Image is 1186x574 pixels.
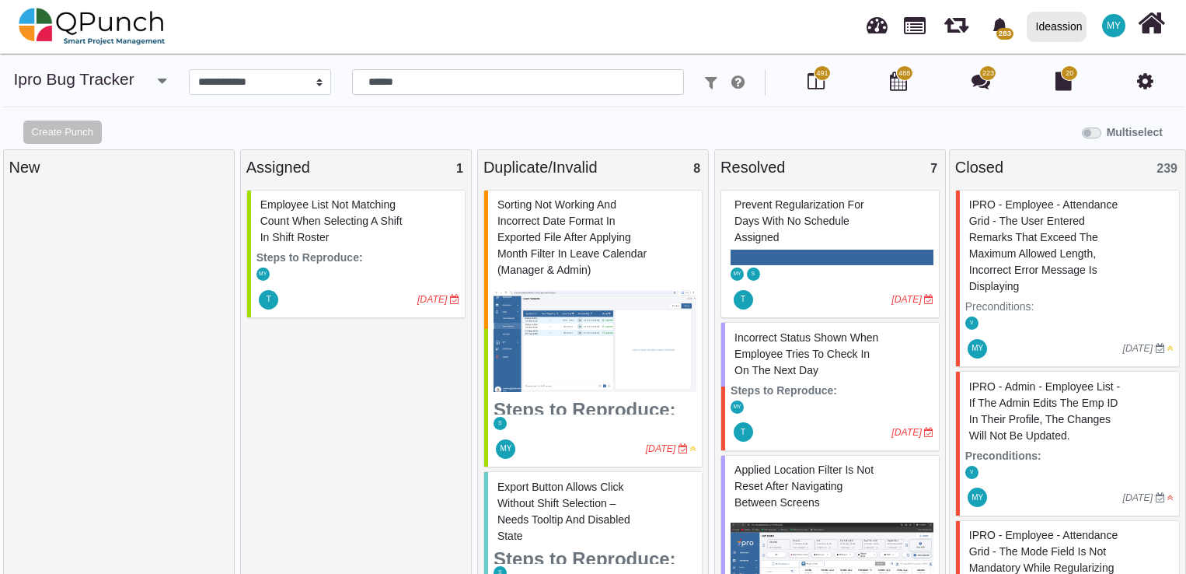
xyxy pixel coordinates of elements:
[417,294,448,305] i: [DATE]
[1036,13,1083,40] div: Ideassion
[483,156,703,179] div: Duplicate/Invalid
[968,339,987,359] span: Mohammed Yakub Raza Khan A
[23,121,102,144] button: Create Punch
[267,296,271,303] span: T
[924,428,933,437] i: Due Date
[646,443,676,454] i: [DATE]
[992,18,1008,34] svg: bell fill
[890,72,907,90] i: Calendar
[693,162,700,175] span: 8
[1167,493,1174,502] i: High
[808,72,825,90] i: Board
[731,75,745,90] i: e.g: punch or !ticket or &Type or #Status or @username or $priority or *iteration or ^additionalf...
[720,156,940,179] div: Resolved
[1055,72,1072,90] i: Document Library
[690,444,696,453] i: Medium
[494,548,676,569] strong: Steps to Reproduce:
[965,317,978,330] span: Vinusha
[891,427,922,438] i: [DATE]
[1156,344,1165,353] i: Due Date
[1167,344,1174,353] i: Medium
[494,417,507,430] span: Selvarani
[965,299,1174,315] p: Preconditions:
[955,156,1180,179] div: Closed
[1066,68,1073,79] span: 20
[733,404,741,410] span: MY
[971,72,990,90] i: Punch Discussion
[1107,21,1121,30] span: MY
[731,384,837,397] strong: Steps to Reproduce:
[1123,343,1153,354] i: [DATE]
[741,296,745,303] span: T
[1156,493,1165,502] i: Due Date
[965,466,978,479] span: Vinusha
[494,399,676,420] strong: Steps to Reproduce:
[496,439,515,459] span: Mohammed Yakub Raza Khan A
[734,422,753,442] span: Thalha
[734,464,874,509] span: #83040
[9,156,228,179] div: New
[986,12,1013,40] div: Notification
[1093,1,1135,51] a: MY
[741,429,745,436] span: T
[1102,14,1125,37] span: Mohammed Yakub Raza Khan A
[816,68,828,79] span: 491
[944,8,968,33] span: Iteration
[246,156,466,179] div: Assigned
[14,70,134,88] a: ipro Bug Tracker
[970,470,974,475] span: V
[497,198,647,276] span: #74372
[965,450,1041,462] strong: Preconditions:
[733,271,741,277] span: MY
[891,294,922,305] i: [DATE]
[494,282,696,399] img: b5bd917b-530c-4bf7-9ad6-90eea2737e61.png
[734,290,753,310] span: Thalha
[968,488,987,507] span: Mohammed Yakub Raza Khan A
[259,290,278,310] span: Thalha
[1156,162,1177,175] span: 239
[969,380,1121,442] span: #60866
[930,162,937,175] span: 7
[498,421,502,426] span: S
[734,331,878,376] span: #81823
[256,251,363,264] strong: Steps to Reproduce:
[924,295,933,304] i: Due Date
[260,198,403,243] span: #82962
[969,198,1118,292] span: #61256
[731,268,744,281] span: Mohammed Yakub Raza Khan A
[982,1,1020,50] a: bell fill283
[678,444,688,453] i: Due Date
[996,28,1013,40] span: 283
[982,68,994,79] span: 223
[19,3,166,50] img: qpunch-sp.fa6292f.png
[500,445,511,453] span: MY
[456,162,463,175] span: 1
[971,345,983,352] span: MY
[1107,126,1163,138] b: Multiselect
[259,271,267,277] span: MY
[256,268,270,281] span: Mohammed Yakub Raza Khan A
[450,295,459,304] i: Due Date
[970,320,974,326] span: V
[898,68,910,79] span: 488
[904,10,926,34] span: Projects
[1138,9,1165,38] i: Home
[971,494,983,502] span: MY
[867,9,888,33] span: Dashboard
[497,481,630,542] span: #77227
[734,198,864,243] span: #81686
[731,401,744,414] span: Mohammed Yakub Raza Khan A
[1020,1,1093,52] a: Ideassion
[752,271,755,277] span: S
[1123,492,1153,503] i: [DATE]
[747,268,760,281] span: Selvarani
